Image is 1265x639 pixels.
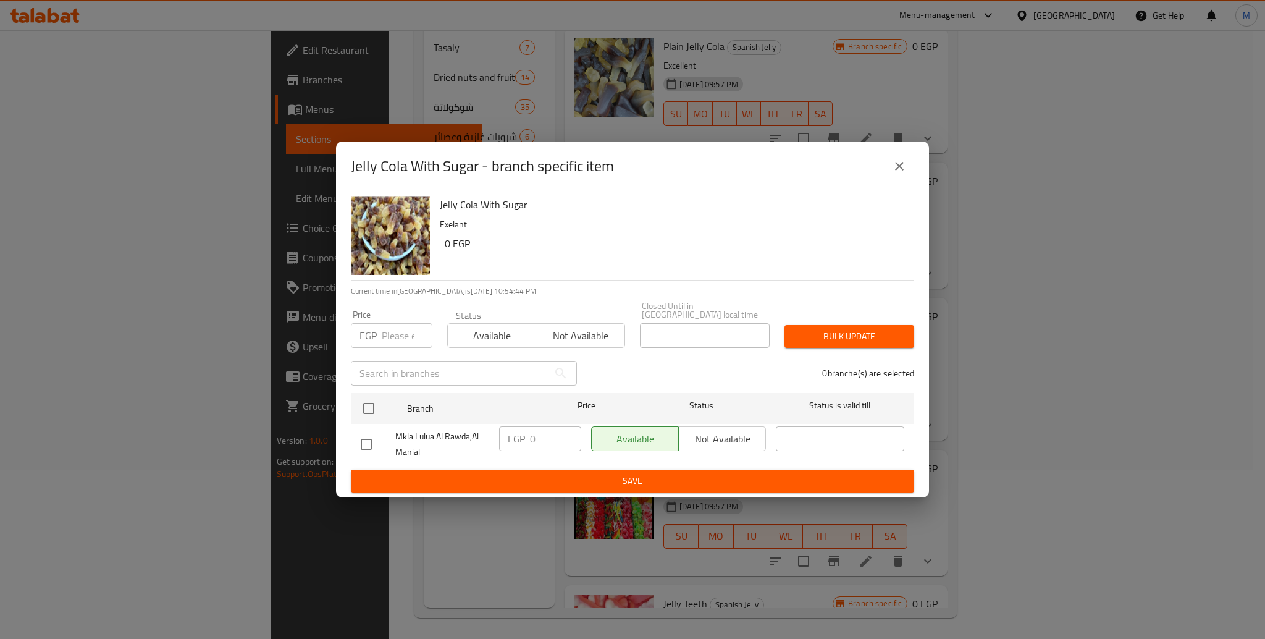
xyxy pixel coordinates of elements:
button: Not available [536,323,624,348]
p: Current time in [GEOGRAPHIC_DATA] is [DATE] 10:54:44 PM [351,286,914,297]
input: Search in branches [351,361,548,386]
input: Please enter price [382,323,432,348]
p: Exelant [440,217,904,232]
span: Bulk update [794,329,904,344]
span: Not available [541,327,620,345]
button: Bulk update [784,325,914,348]
span: Branch [407,401,536,417]
h6: 0 EGP [445,235,904,252]
button: Save [351,470,914,493]
span: Status is valid till [776,398,904,413]
button: close [885,151,914,181]
span: Available [453,327,531,345]
span: Save [361,473,904,489]
span: Price [545,398,628,413]
h2: Jelly Cola With Sugar - branch specific item [351,156,614,176]
p: 0 branche(s) are selected [822,367,914,379]
input: Please enter price [530,426,581,451]
span: Status [637,398,766,413]
span: Mkla Lulua Al Rawda,Al Manial [395,429,489,460]
img: Jelly Cola With Sugar [351,196,430,275]
p: EGP [359,328,377,343]
button: Available [447,323,536,348]
h6: Jelly Cola With Sugar [440,196,904,213]
p: EGP [508,431,525,446]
